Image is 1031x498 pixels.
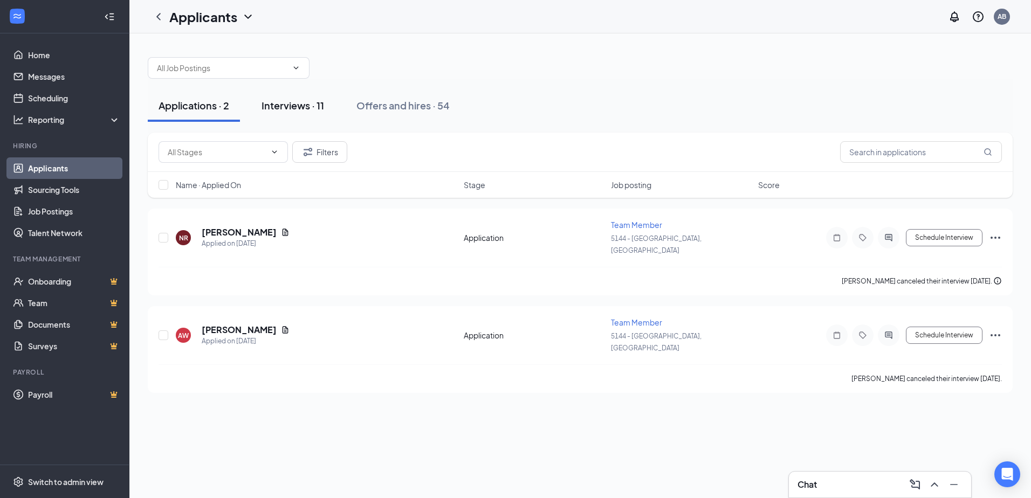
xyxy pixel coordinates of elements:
[989,231,1002,244] svg: Ellipses
[909,478,922,491] svg: ComposeMessage
[984,148,992,156] svg: MagnifyingGlass
[281,228,290,237] svg: Document
[292,64,300,72] svg: ChevronDown
[830,331,843,340] svg: Note
[611,332,702,352] span: 5144 - [GEOGRAPHIC_DATA], [GEOGRAPHIC_DATA]
[13,254,118,264] div: Team Management
[906,476,924,493] button: ComposeMessage
[464,232,604,243] div: Application
[179,233,188,243] div: NR
[882,233,895,242] svg: ActiveChat
[928,478,941,491] svg: ChevronUp
[13,114,24,125] svg: Analysis
[202,336,290,347] div: Applied on [DATE]
[28,222,120,244] a: Talent Network
[28,200,120,222] a: Job Postings
[28,292,120,314] a: TeamCrown
[168,146,266,158] input: All Stages
[758,179,780,190] span: Score
[830,233,843,242] svg: Note
[28,44,120,66] a: Home
[281,326,290,334] svg: Document
[972,10,985,23] svg: QuestionInfo
[947,478,960,491] svg: Minimize
[202,324,277,336] h5: [PERSON_NAME]
[159,99,229,112] div: Applications · 2
[948,10,961,23] svg: Notifications
[176,179,241,190] span: Name · Applied On
[28,476,104,487] div: Switch to admin view
[28,335,120,357] a: SurveysCrown
[202,226,277,238] h5: [PERSON_NAME]
[882,331,895,340] svg: ActiveChat
[842,276,1002,287] div: [PERSON_NAME] canceled their interview [DATE].
[262,99,324,112] div: Interviews · 11
[906,229,982,246] button: Schedule Interview
[242,10,255,23] svg: ChevronDown
[202,238,290,249] div: Applied on [DATE]
[270,148,279,156] svg: ChevronDown
[464,330,604,341] div: Application
[356,99,450,112] div: Offers and hires · 54
[28,114,121,125] div: Reporting
[945,476,963,493] button: Minimize
[611,220,662,230] span: Team Member
[301,146,314,158] svg: Filter
[993,276,1002,285] svg: Info
[13,476,24,487] svg: Settings
[28,384,120,405] a: PayrollCrown
[798,479,817,490] h3: Chat
[464,179,485,190] span: Stage
[856,331,869,340] svg: Tag
[13,141,118,150] div: Hiring
[28,271,120,292] a: OnboardingCrown
[611,317,662,327] span: Team Member
[994,461,1020,487] div: Open Intercom Messenger
[157,62,287,74] input: All Job Postings
[28,179,120,200] a: Sourcing Tools
[611,234,702,254] span: 5144 - [GEOGRAPHIC_DATA], [GEOGRAPHIC_DATA]
[840,141,1002,163] input: Search in applications
[152,10,165,23] svg: ChevronLeft
[856,233,869,242] svg: Tag
[28,87,120,109] a: Scheduling
[611,179,651,190] span: Job posting
[28,66,120,87] a: Messages
[178,331,189,340] div: AW
[12,11,23,22] svg: WorkstreamLogo
[292,141,347,163] button: Filter Filters
[169,8,237,26] h1: Applicants
[998,12,1006,21] div: AB
[28,314,120,335] a: DocumentsCrown
[989,329,1002,342] svg: Ellipses
[104,11,115,22] svg: Collapse
[851,373,1002,384] div: [PERSON_NAME] canceled their interview [DATE].
[28,157,120,179] a: Applicants
[926,476,943,493] button: ChevronUp
[13,368,118,377] div: Payroll
[906,327,982,344] button: Schedule Interview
